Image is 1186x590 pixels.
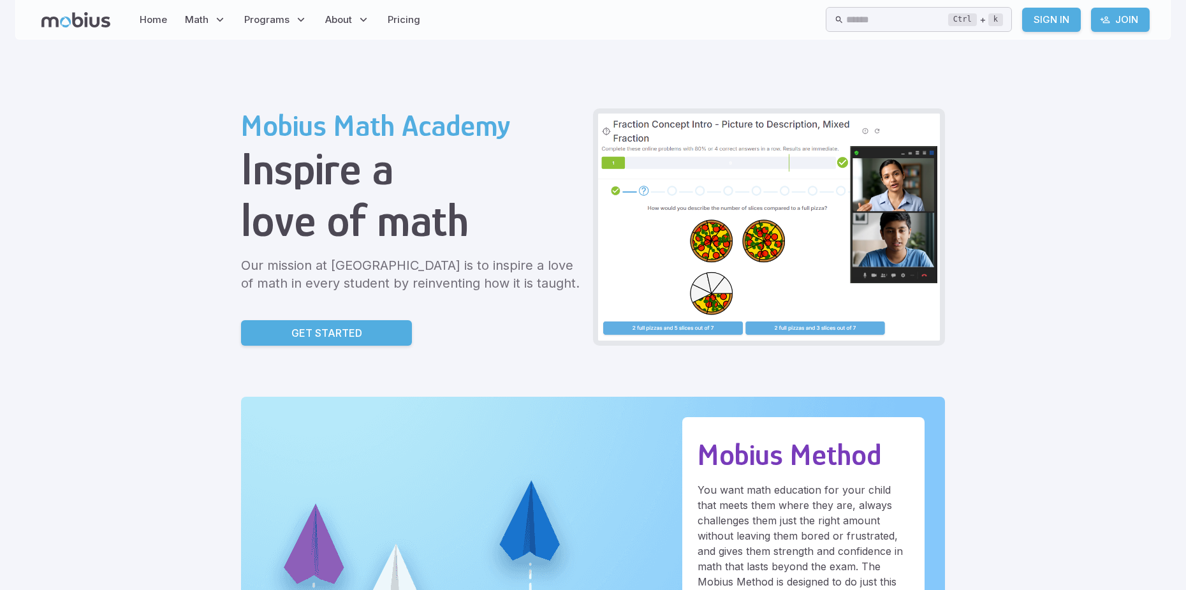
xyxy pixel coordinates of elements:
[241,320,412,346] a: Get Started
[241,108,583,143] h2: Mobius Math Academy
[384,5,424,34] a: Pricing
[1022,8,1081,32] a: Sign In
[598,114,940,341] img: Grade 6 Class
[948,12,1003,27] div: +
[244,13,289,27] span: Programs
[698,438,909,472] h2: Mobius Method
[185,13,209,27] span: Math
[136,5,171,34] a: Home
[241,195,583,246] h1: love of math
[988,13,1003,26] kbd: k
[325,13,352,27] span: About
[1091,8,1150,32] a: Join
[241,143,583,195] h1: Inspire a
[241,256,583,292] p: Our mission at [GEOGRAPHIC_DATA] is to inspire a love of math in every student by reinventing how...
[291,325,362,341] p: Get Started
[948,13,977,26] kbd: Ctrl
